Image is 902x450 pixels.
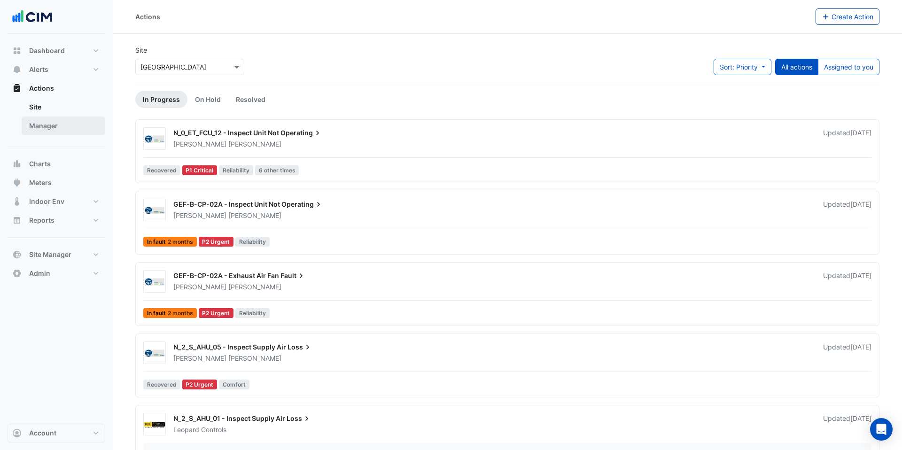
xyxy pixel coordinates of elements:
[29,250,71,259] span: Site Manager
[199,308,234,318] div: P2 Urgent
[870,418,893,441] div: Open Intercom Messenger
[228,140,281,149] span: [PERSON_NAME]
[173,129,279,137] span: N_0_ET_FCU_12 - Inspect Unit Not
[219,380,249,389] span: Comfort
[29,197,64,206] span: Indoor Env
[135,12,160,22] div: Actions
[228,354,281,363] span: [PERSON_NAME]
[144,349,165,358] img: D&E Air Conditioning
[288,342,312,352] span: Loss
[173,211,226,219] span: [PERSON_NAME]
[287,414,311,423] span: Loss
[228,282,281,292] span: [PERSON_NAME]
[12,178,22,187] app-icon: Meters
[816,8,880,25] button: Create Action
[29,428,56,438] span: Account
[832,13,873,21] span: Create Action
[173,343,286,351] span: N_2_S_AHU_05 - Inspect Supply Air
[29,159,51,169] span: Charts
[12,197,22,206] app-icon: Indoor Env
[29,84,54,93] span: Actions
[135,45,147,55] label: Site
[143,165,180,175] span: Recovered
[144,134,165,144] img: D&E Air Conditioning
[235,237,270,247] span: Reliability
[173,200,280,208] span: GEF-B-CP-02A - Inspect Unit Not
[11,8,54,26] img: Company Logo
[173,414,285,422] span: N_2_S_AHU_01 - Inspect Supply Air
[850,272,871,279] span: Mon 18-Aug-2025 16:02 AEST
[8,79,105,98] button: Actions
[850,414,871,422] span: Mon 18-Aug-2025 14:53 AEST
[823,342,871,363] div: Updated
[228,211,281,220] span: [PERSON_NAME]
[182,165,218,175] div: P1 Critical
[8,173,105,192] button: Meters
[8,264,105,283] button: Admin
[280,271,306,280] span: Fault
[255,165,299,175] span: 6 other times
[12,269,22,278] app-icon: Admin
[173,426,199,434] span: Leopard
[12,216,22,225] app-icon: Reports
[850,343,871,351] span: Mon 18-Aug-2025 16:01 AEST
[12,65,22,74] app-icon: Alerts
[144,420,165,429] img: Leopard Controls
[8,155,105,173] button: Charts
[12,46,22,55] app-icon: Dashboard
[714,59,771,75] button: Sort: Priority
[12,250,22,259] app-icon: Site Manager
[228,91,273,108] a: Resolved
[850,200,871,208] span: Mon 18-Aug-2025 16:02 AEST
[143,237,197,247] span: In fault
[22,116,105,135] a: Manager
[8,41,105,60] button: Dashboard
[173,283,226,291] span: [PERSON_NAME]
[143,308,197,318] span: In fault
[22,98,105,116] a: Site
[143,380,180,389] span: Recovered
[823,200,871,220] div: Updated
[823,128,871,149] div: Updated
[182,380,218,389] div: P2 Urgent
[280,128,322,138] span: Operating
[135,91,187,108] a: In Progress
[199,237,234,247] div: P2 Urgent
[144,277,165,287] img: D&E Air Conditioning
[720,63,758,71] span: Sort: Priority
[187,91,228,108] a: On Hold
[168,310,193,316] span: 2 months
[8,245,105,264] button: Site Manager
[235,308,270,318] span: Reliability
[29,65,48,74] span: Alerts
[8,60,105,79] button: Alerts
[173,354,226,362] span: [PERSON_NAME]
[173,272,279,279] span: GEF-B-CP-02A - Exhaust Air Fan
[29,269,50,278] span: Admin
[29,46,65,55] span: Dashboard
[168,239,193,245] span: 2 months
[8,424,105,442] button: Account
[12,84,22,93] app-icon: Actions
[12,159,22,169] app-icon: Charts
[8,211,105,230] button: Reports
[818,59,879,75] button: Assigned to you
[8,98,105,139] div: Actions
[173,140,226,148] span: [PERSON_NAME]
[29,178,52,187] span: Meters
[8,192,105,211] button: Indoor Env
[281,200,323,209] span: Operating
[850,129,871,137] span: Mon 04-Aug-2025 14:31 AEST
[219,165,253,175] span: Reliability
[201,425,226,434] span: Controls
[144,206,165,215] img: D&E Air Conditioning
[775,59,818,75] button: All actions
[29,216,54,225] span: Reports
[823,414,871,434] div: Updated
[823,271,871,292] div: Updated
